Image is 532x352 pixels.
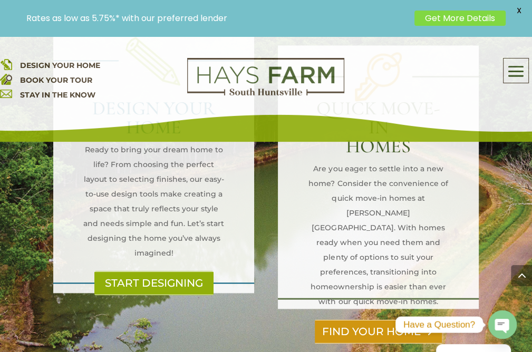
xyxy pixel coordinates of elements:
[26,13,409,23] p: Rates as low as 5.75%* with our preferred lender
[187,89,344,98] a: hays farm homes huntsville development
[83,142,224,260] p: Ready to bring your dream home to life? From choosing the perfect layout to selecting finishes, o...
[187,58,344,96] img: Logo
[20,75,92,85] a: BOOK YOUR TOUR
[315,319,442,344] a: FIND YOUR HOME
[94,271,214,295] a: START DESIGNING
[414,11,506,26] a: Get More Details
[308,161,449,309] p: Are you eager to settle into a new home? Consider the convenience of quick move-in homes at [PERS...
[20,90,95,100] a: STAY IN THE KNOW
[511,3,527,18] span: X
[20,61,100,70] a: DESIGN YOUR HOME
